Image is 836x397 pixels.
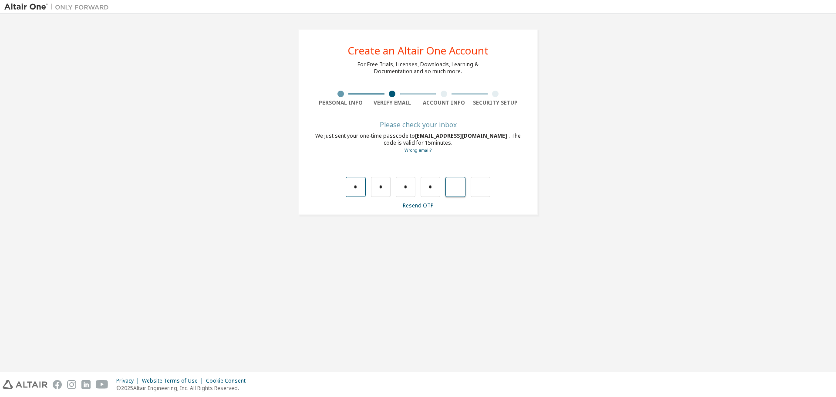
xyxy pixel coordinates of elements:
div: Cookie Consent [206,377,251,384]
img: facebook.svg [53,380,62,389]
div: Website Terms of Use [142,377,206,384]
a: Go back to the registration form [405,147,431,153]
div: Security Setup [470,99,522,106]
div: For Free Trials, Licenses, Downloads, Learning & Documentation and so much more. [357,61,479,75]
img: instagram.svg [67,380,76,389]
p: © 2025 Altair Engineering, Inc. All Rights Reserved. [116,384,251,392]
img: altair_logo.svg [3,380,47,389]
img: youtube.svg [96,380,108,389]
div: Privacy [116,377,142,384]
span: [EMAIL_ADDRESS][DOMAIN_NAME] [415,132,509,139]
div: Personal Info [315,99,367,106]
div: Verify Email [367,99,418,106]
a: Resend OTP [403,202,434,209]
div: Account Info [418,99,470,106]
img: Altair One [4,3,113,11]
div: Please check your inbox [315,122,521,127]
div: We just sent your one-time passcode to . The code is valid for 15 minutes. [315,132,521,154]
img: linkedin.svg [81,380,91,389]
div: Create an Altair One Account [348,45,489,56]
